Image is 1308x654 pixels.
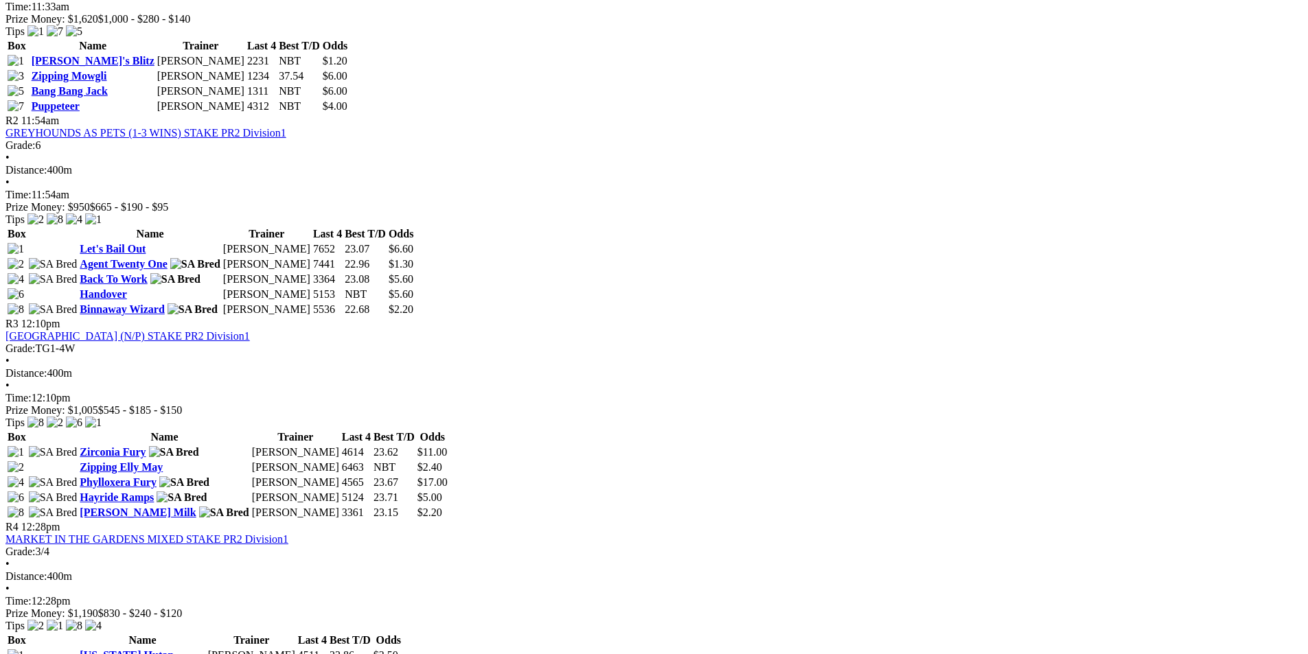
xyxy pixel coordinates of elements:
img: 1 [8,446,24,458]
img: SA Bred [150,273,200,285]
span: $545 - $185 - $150 [98,404,183,416]
span: Grade: [5,546,36,557]
span: R2 [5,115,19,126]
th: Trainer [157,39,245,53]
img: 1 [85,417,102,429]
td: [PERSON_NAME] [251,491,340,504]
a: Hayride Ramps [80,491,154,503]
div: TG1-4W [5,342,1303,355]
a: Let's Bail Out [80,243,146,255]
td: 23.07 [344,242,387,256]
th: Last 4 [312,227,343,241]
span: Time: [5,595,32,607]
img: 4 [66,213,82,226]
img: SA Bred [168,303,218,316]
span: $11.00 [417,446,447,458]
th: Name [79,227,220,241]
div: 6 [5,139,1303,152]
img: 7 [47,25,63,38]
div: 12:10pm [5,392,1303,404]
img: SA Bred [29,491,78,504]
div: Prize Money: $1,190 [5,607,1303,620]
span: • [5,152,10,163]
img: 5 [66,25,82,38]
td: [PERSON_NAME] [222,288,311,301]
th: Name [31,39,155,53]
span: Box [8,634,26,646]
td: 7652 [312,242,343,256]
img: 1 [27,25,44,38]
span: $5.60 [389,273,413,285]
a: MARKET IN THE GARDENS MIXED STAKE PR2 Division1 [5,533,288,545]
td: [PERSON_NAME] [222,303,311,316]
th: Name [79,430,249,444]
a: [PERSON_NAME]'s Blitz [32,55,154,67]
span: $5.60 [389,288,413,300]
img: 2 [8,258,24,270]
td: 4614 [341,445,371,459]
img: SA Bred [159,476,209,489]
div: 400m [5,570,1303,583]
td: NBT [278,84,321,98]
span: Box [8,431,26,443]
a: GREYHOUNDS AS PETS (1-3 WINS) STAKE PR2 Division1 [5,127,286,139]
img: SA Bred [29,446,78,458]
img: 6 [8,288,24,301]
span: Box [8,40,26,51]
span: $2.20 [389,303,413,315]
span: Distance: [5,570,47,582]
th: Last 4 [297,633,328,647]
a: Handover [80,288,126,300]
img: 3 [8,70,24,82]
th: Name [79,633,205,647]
a: [PERSON_NAME] Milk [80,506,196,518]
span: Tips [5,620,25,631]
div: 12:28pm [5,595,1303,607]
td: [PERSON_NAME] [222,257,311,271]
span: Tips [5,213,25,225]
span: Grade: [5,139,36,151]
th: Odds [388,227,414,241]
img: SA Bred [29,476,78,489]
td: 3361 [341,506,371,519]
img: 8 [8,303,24,316]
a: Binnaway Wizard [80,303,164,315]
div: 3/4 [5,546,1303,558]
span: 12:10pm [21,318,60,329]
img: SA Bred [170,258,220,270]
img: 4 [8,273,24,285]
div: Prize Money: $950 [5,201,1303,213]
img: 6 [66,417,82,429]
div: 11:54am [5,189,1303,201]
th: Best T/D [329,633,371,647]
img: 8 [8,506,24,519]
span: Time: [5,1,32,12]
img: 1 [8,55,24,67]
td: 5536 [312,303,343,316]
img: 8 [66,620,82,632]
td: 2231 [246,54,277,68]
img: 8 [47,213,63,226]
a: Zipping Elly May [80,461,163,473]
img: 4 [85,620,102,632]
span: $1,000 - $280 - $140 [98,13,191,25]
td: [PERSON_NAME] [251,445,340,459]
td: 5153 [312,288,343,301]
td: 5124 [341,491,371,504]
th: Odds [322,39,348,53]
td: 23.71 [373,491,415,504]
img: SA Bred [29,273,78,285]
span: $2.40 [417,461,442,473]
div: 400m [5,164,1303,176]
span: $6.00 [323,70,347,82]
td: [PERSON_NAME] [222,272,311,286]
a: Agent Twenty One [80,258,167,270]
span: $830 - $240 - $120 [98,607,183,619]
td: NBT [344,288,387,301]
th: Odds [373,633,404,647]
th: Trainer [251,430,340,444]
td: 1311 [246,84,277,98]
div: Prize Money: $1,620 [5,13,1303,25]
th: Last 4 [246,39,277,53]
th: Trainer [222,227,311,241]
